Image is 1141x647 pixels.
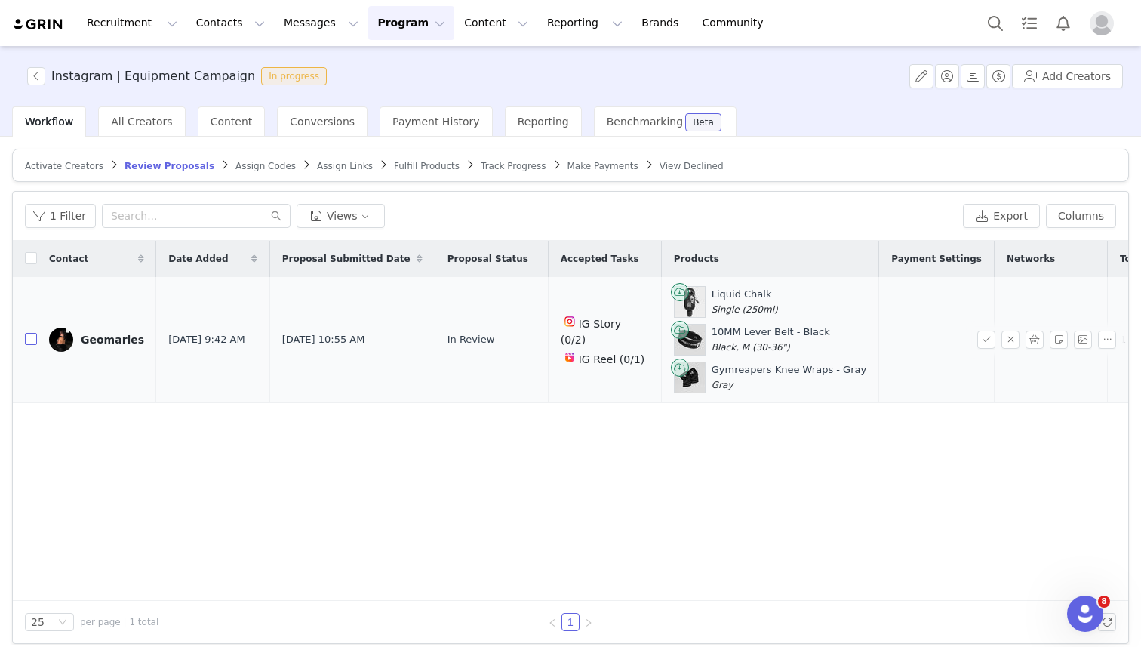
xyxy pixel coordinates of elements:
[712,380,733,390] span: Gray
[168,252,228,266] span: Date Added
[392,116,480,128] span: Payment History
[80,615,158,629] span: per page | 1 total
[271,211,281,221] i: icon: search
[1046,204,1116,228] button: Columns
[27,67,333,85] span: [object Object]
[25,116,73,128] span: Workflow
[447,252,528,266] span: Proposal Status
[125,161,214,171] span: Review Proposals
[31,614,45,630] div: 25
[81,334,144,346] div: Geomaries
[1067,596,1103,632] iframe: Intercom live chat
[548,618,557,627] i: icon: left
[1081,11,1129,35] button: Profile
[518,116,569,128] span: Reporting
[58,618,67,628] i: icon: down
[607,116,683,128] span: Benchmarking
[49,328,73,352] img: 869bef59-818f-4e77-b27a-0f4ccc58730b.jpg
[25,204,96,228] button: 1 Filter
[102,204,291,228] input: Search...
[712,304,778,315] span: Single (250ml)
[317,161,373,171] span: Assign Links
[660,161,724,171] span: View Declined
[211,116,253,128] span: Content
[282,332,365,347] span: [DATE] 10:55 AM
[564,351,576,363] img: instagram-reels.svg
[561,318,621,346] span: IG Story (0/2)
[584,618,593,627] i: icon: right
[712,342,790,353] span: Black, M (30-36")
[25,161,103,171] span: Activate Creators
[712,287,778,316] div: Liquid Chalk
[455,6,537,40] button: Content
[1013,6,1046,40] a: Tasks
[49,252,88,266] span: Contact
[712,362,867,392] div: Gymreapers Knee Wraps - Gray
[675,287,705,317] img: Product Image
[712,325,830,354] div: 10MM Lever Belt - Black
[78,6,186,40] button: Recruitment
[963,204,1040,228] button: Export
[235,161,296,171] span: Assign Codes
[538,6,632,40] button: Reporting
[394,161,460,171] span: Fulfill Products
[562,614,579,630] a: 1
[561,252,639,266] span: Accepted Tasks
[543,613,561,631] li: Previous Page
[561,613,580,631] li: 1
[567,161,638,171] span: Make Payments
[290,116,355,128] span: Conversions
[297,204,385,228] button: Views
[675,325,705,355] img: Product Image
[1012,64,1123,88] button: Add Creators
[1047,6,1080,40] button: Notifications
[51,67,255,85] h3: Instagram | Equipment Campaign
[282,252,411,266] span: Proposal Submitted Date
[261,67,327,85] span: In progress
[674,252,719,266] span: Products
[632,6,692,40] a: Brands
[49,328,144,352] a: Geomaries
[447,332,495,347] span: In Review
[580,613,598,631] li: Next Page
[579,353,645,365] span: IG Reel (0/1)
[693,118,714,127] div: Beta
[694,6,780,40] a: Community
[1098,596,1110,608] span: 8
[979,6,1012,40] button: Search
[564,316,576,328] img: instagram.svg
[1007,252,1055,266] span: Networks
[12,17,65,32] img: grin logo
[187,6,274,40] button: Contacts
[675,362,705,393] img: Product Image
[481,161,546,171] span: Track Progress
[275,6,368,40] button: Messages
[1090,11,1114,35] img: placeholder-profile.jpg
[368,6,454,40] button: Program
[891,252,982,266] span: Payment Settings
[111,116,172,128] span: All Creators
[168,332,245,347] span: [DATE] 9:42 AM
